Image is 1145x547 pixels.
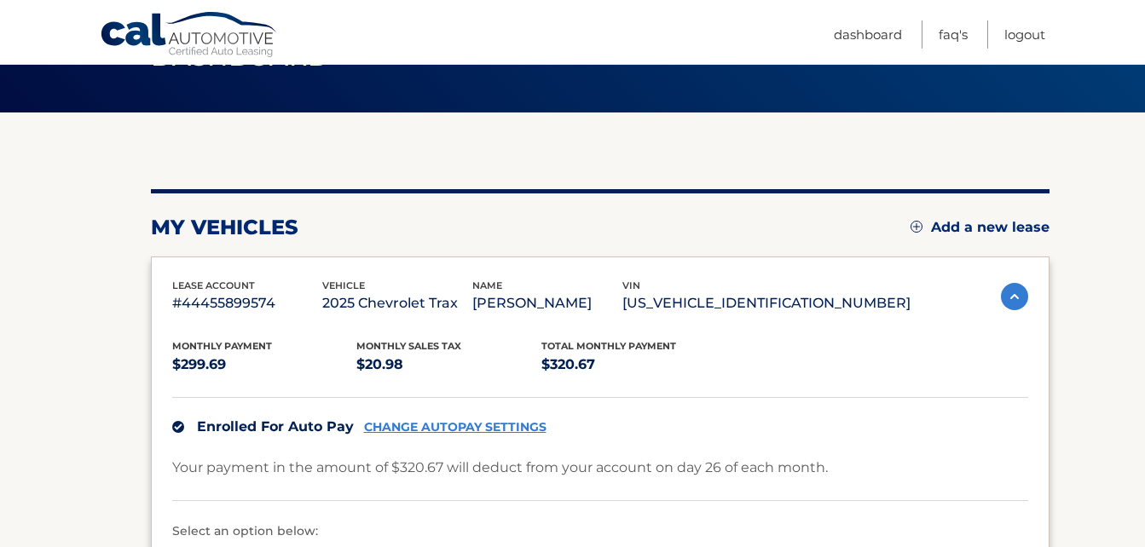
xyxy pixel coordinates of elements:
[322,279,365,291] span: vehicle
[911,219,1050,236] a: Add a new lease
[172,279,255,291] span: lease account
[172,291,322,315] p: #44455899574
[834,20,902,49] a: Dashboard
[939,20,968,49] a: FAQ's
[172,456,828,480] p: Your payment in the amount of $320.67 will deduct from your account on day 26 of each month.
[364,420,546,435] a: CHANGE AUTOPAY SETTINGS
[356,353,541,377] p: $20.98
[172,521,1028,542] p: Select an option below:
[172,421,184,433] img: check.svg
[622,279,640,291] span: vin
[622,291,911,315] p: [US_VEHICLE_IDENTIFICATION_NUMBER]
[356,340,461,352] span: Monthly sales Tax
[172,353,357,377] p: $299.69
[197,418,354,435] span: Enrolled For Auto Pay
[172,340,272,352] span: Monthly Payment
[541,340,676,352] span: Total Monthly Payment
[472,291,622,315] p: [PERSON_NAME]
[541,353,726,377] p: $320.67
[322,291,472,315] p: 2025 Chevrolet Trax
[911,221,922,233] img: add.svg
[151,215,298,240] h2: my vehicles
[1004,20,1045,49] a: Logout
[1001,283,1028,310] img: accordion-active.svg
[472,279,502,291] span: name
[100,11,279,60] a: Cal Automotive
